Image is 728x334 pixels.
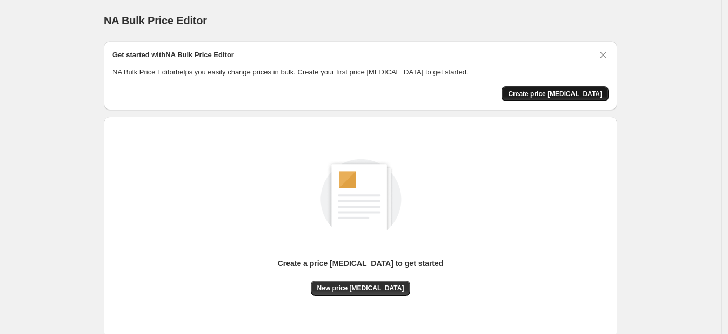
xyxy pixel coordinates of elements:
button: New price [MEDICAL_DATA] [311,281,411,296]
button: Create price change job [502,86,609,101]
span: New price [MEDICAL_DATA] [317,284,404,292]
span: Create price [MEDICAL_DATA] [508,90,602,98]
p: NA Bulk Price Editor helps you easily change prices in bulk. Create your first price [MEDICAL_DAT... [112,67,609,78]
span: NA Bulk Price Editor [104,15,207,26]
p: Create a price [MEDICAL_DATA] to get started [278,258,444,269]
button: Dismiss card [598,50,609,60]
h2: Get started with NA Bulk Price Editor [112,50,234,60]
